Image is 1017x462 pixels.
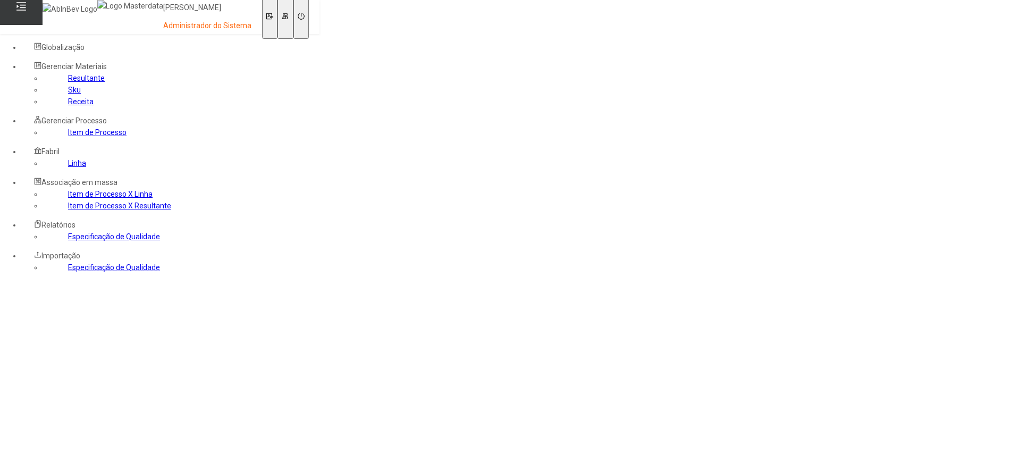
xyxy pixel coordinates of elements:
a: Especificação de Qualidade [68,263,160,272]
a: Sku [68,86,81,94]
a: Item de Processo [68,128,127,137]
img: AbInBev Logo [43,3,97,15]
span: Importação [41,251,80,260]
span: Globalização [41,43,85,52]
a: Linha [68,159,86,167]
span: Relatórios [41,221,75,229]
span: Fabril [41,147,60,156]
p: [PERSON_NAME] [163,3,251,13]
p: Administrador do Sistema [163,21,251,31]
span: Associação em massa [41,178,117,187]
a: Item de Processo X Resultante [68,201,171,210]
span: Gerenciar Processo [41,116,107,125]
a: Item de Processo X Linha [68,190,153,198]
span: Gerenciar Materiais [41,62,107,71]
a: Resultante [68,74,105,82]
a: Receita [68,97,94,106]
a: Especificação de Qualidade [68,232,160,241]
